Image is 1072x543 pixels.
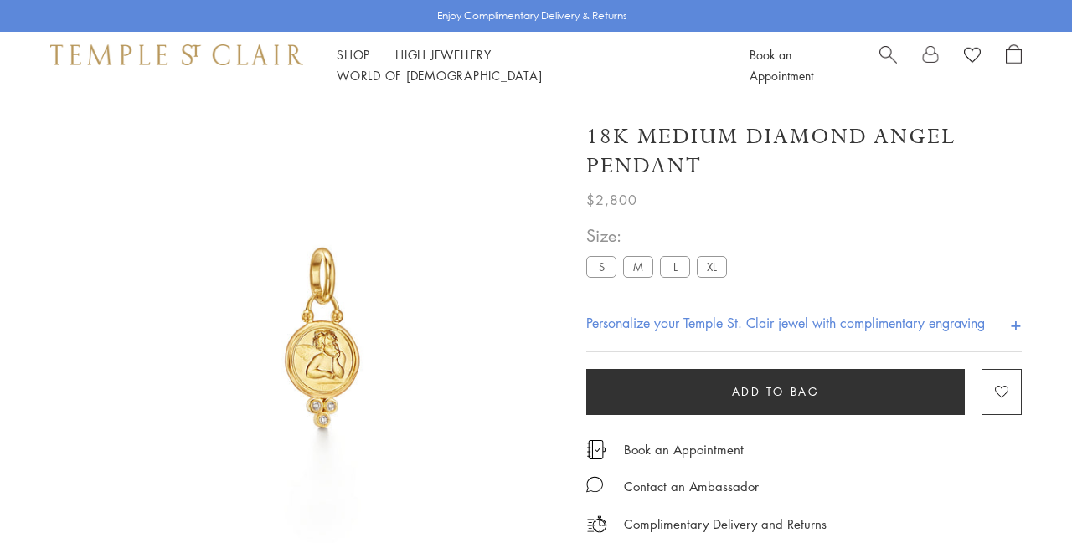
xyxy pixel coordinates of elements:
p: Complimentary Delivery and Returns [624,514,827,535]
button: Add to bag [586,369,965,415]
label: XL [697,256,727,277]
h4: + [1010,308,1022,339]
label: L [660,256,690,277]
a: View Wishlist [964,44,981,69]
a: High JewelleryHigh Jewellery [395,46,492,63]
h1: 18K Medium Diamond Angel Pendant [586,122,1022,181]
div: Contact an Ambassador [624,476,759,497]
label: S [586,256,616,277]
nav: Main navigation [337,44,712,86]
img: Temple St. Clair [50,44,303,64]
a: ShopShop [337,46,370,63]
span: Add to bag [732,382,820,401]
a: Book an Appointment [624,440,744,458]
a: Book an Appointment [750,46,813,84]
h4: Personalize your Temple St. Clair jewel with complimentary engraving [586,313,985,333]
span: Size: [586,222,734,249]
img: icon_delivery.svg [586,514,607,535]
img: icon_appointment.svg [586,440,606,459]
img: MessageIcon-01_2.svg [586,476,603,493]
a: Open Shopping Bag [1006,44,1022,86]
label: M [623,256,653,277]
p: Enjoy Complimentary Delivery & Returns [437,8,627,24]
span: $2,800 [586,189,637,211]
a: World of [DEMOGRAPHIC_DATA]World of [DEMOGRAPHIC_DATA] [337,67,542,84]
a: Search [879,44,897,86]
